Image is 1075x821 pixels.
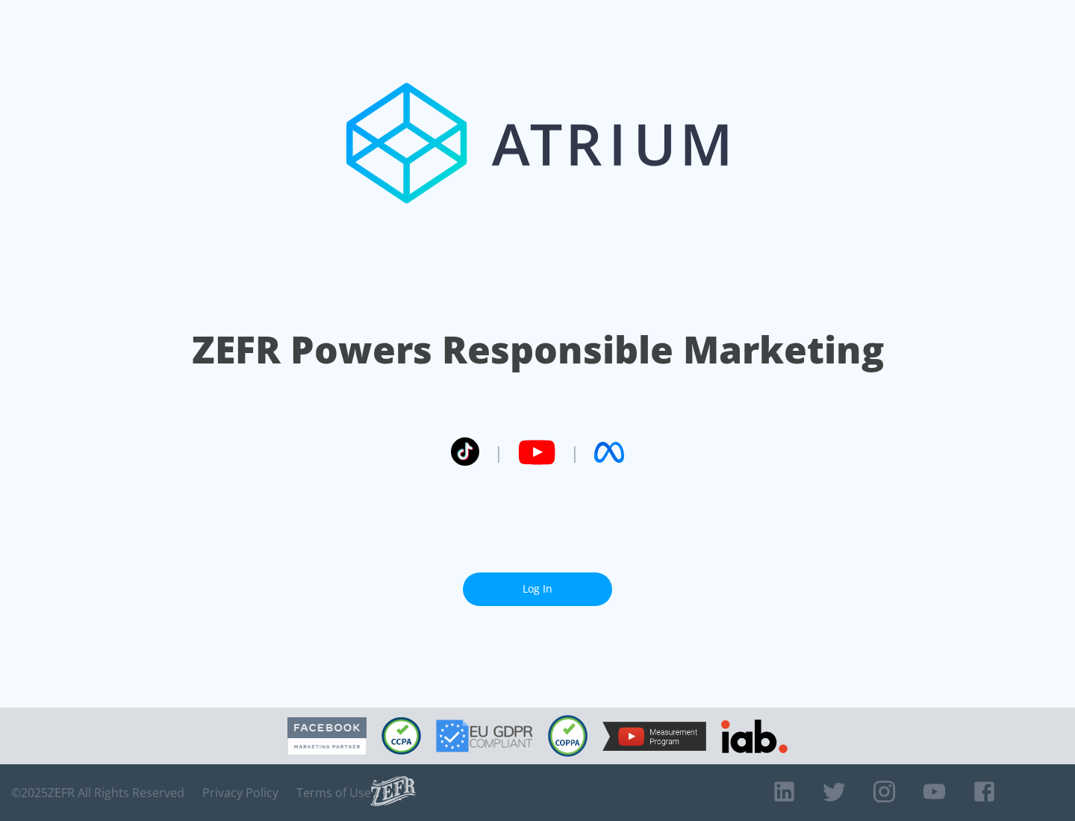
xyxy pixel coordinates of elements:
span: | [494,441,503,463]
h1: ZEFR Powers Responsible Marketing [192,324,884,375]
img: COPPA Compliant [548,715,588,757]
img: CCPA Compliant [381,717,421,755]
a: Log In [463,572,612,606]
img: YouTube Measurement Program [602,722,706,751]
span: | [570,441,579,463]
span: © 2025 ZEFR All Rights Reserved [11,785,184,800]
a: Privacy Policy [202,785,278,800]
img: GDPR Compliant [436,719,533,752]
img: Facebook Marketing Partner [287,717,367,755]
img: IAB [721,719,788,753]
a: Terms of Use [296,785,371,800]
